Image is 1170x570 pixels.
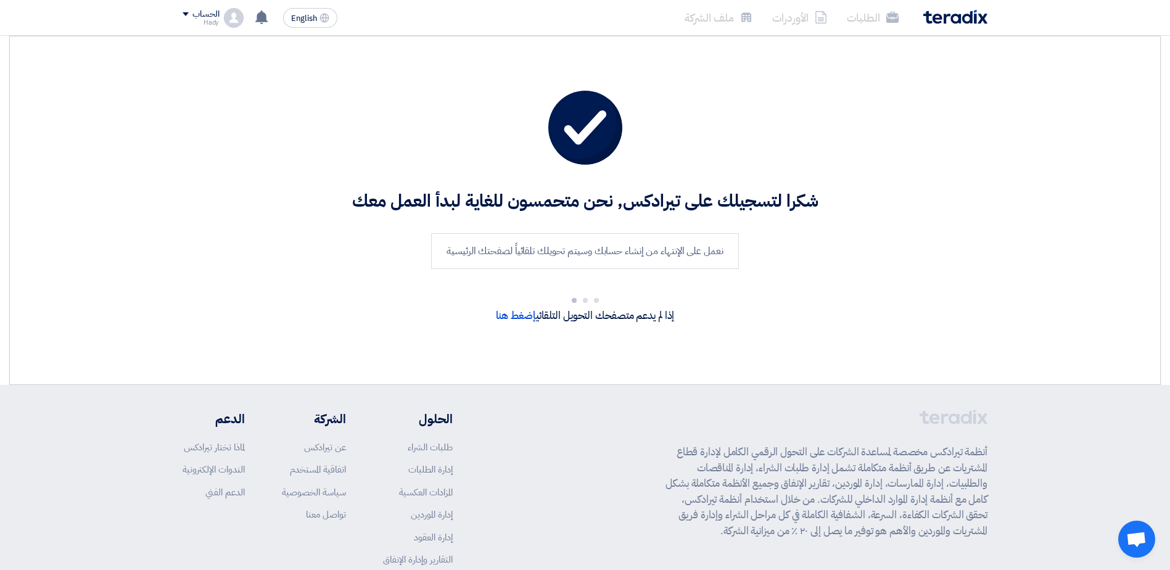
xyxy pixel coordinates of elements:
[290,463,346,476] a: اتفاقية المستخدم
[414,531,453,544] a: إدارة العقود
[411,508,453,521] a: إدارة الموردين
[282,410,346,428] li: الشركة
[383,410,453,428] li: الحلول
[62,308,1108,324] p: إذا لم يدعم متصفحك التحويل التلقائي
[205,485,245,499] a: الدعم الفني
[399,485,453,499] a: المزادات العكسية
[282,485,346,499] a: سياسة الخصوصية
[383,553,453,566] a: التقارير وإدارة الإنفاق
[291,14,317,23] span: English
[548,91,622,165] img: tick.svg
[183,463,245,476] a: الندوات الإلكترونية
[183,410,245,428] li: الدعم
[62,189,1108,213] h2: شكرا لتسجيلك على تيرادكس, نحن متحمسون للغاية لبدأ العمل معك
[408,440,453,454] a: طلبات الشراء
[496,308,536,323] a: إضغط هنا
[1118,521,1155,558] div: Open chat
[184,440,245,454] a: لماذا تختار تيرادكس
[408,463,453,476] a: إدارة الطلبات
[923,10,987,24] img: Teradix logo
[224,8,244,28] img: profile_test.png
[304,440,346,454] a: عن تيرادكس
[665,444,987,539] p: أنظمة تيرادكس مخصصة لمساعدة الشركات على التحول الرقمي الكامل لإدارة قطاع المشتريات عن طريق أنظمة ...
[183,19,219,26] div: Hady
[192,9,219,20] div: الحساب
[306,508,346,521] a: تواصل معنا
[283,8,337,28] button: English
[431,233,738,269] div: نعمل على الإنتهاء من إنشاء حسابك وسيتم تحويلك تلقائياً لصفحتك الرئيسية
